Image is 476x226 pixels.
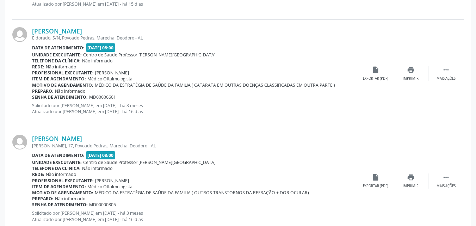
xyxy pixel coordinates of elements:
[363,76,388,81] div: Exportar (PDF)
[363,184,388,189] div: Exportar (PDF)
[32,143,358,149] div: [PERSON_NAME], 17, Povoado Pedras, Marechal Deodoro - AL
[32,76,86,82] b: Item de agendamento:
[32,178,94,184] b: Profissional executante:
[442,173,450,181] i: 
[82,58,112,64] span: Não informado
[32,94,88,100] b: Senha de atendimento:
[407,66,415,74] i: print
[442,66,450,74] i: 
[32,70,94,76] b: Profissional executante:
[32,165,81,171] b: Telefone da clínica:
[46,171,76,177] span: Não informado
[32,196,54,202] b: Preparo:
[32,82,93,88] b: Motivo de agendamento:
[83,159,216,165] span: Centro de Saude Professor [PERSON_NAME][GEOGRAPHIC_DATA]
[82,165,112,171] span: Não informado
[407,173,415,181] i: print
[32,58,81,64] b: Telefone da clínica:
[32,88,54,94] b: Preparo:
[55,88,85,94] span: Não informado
[32,27,82,35] a: [PERSON_NAME]
[32,210,358,222] p: Solicitado por [PERSON_NAME] em [DATE] - há 3 meses Atualizado por [PERSON_NAME] em [DATE] - há 1...
[32,52,82,58] b: Unidade executante:
[32,190,93,196] b: Motivo de agendamento:
[86,151,116,159] span: [DATE] 08:00
[46,64,76,70] span: Não informado
[403,184,419,189] div: Imprimir
[12,27,27,42] img: img
[32,103,358,115] p: Solicitado por [PERSON_NAME] em [DATE] - há 3 meses Atualizado por [PERSON_NAME] em [DATE] - há 1...
[12,135,27,149] img: img
[32,202,88,208] b: Senha de atendimento:
[89,94,116,100] span: MD00000601
[55,196,85,202] span: Não informado
[32,171,44,177] b: Rede:
[95,70,129,76] span: [PERSON_NAME]
[32,45,85,51] b: Data de atendimento:
[87,184,132,190] span: Médico Oftalmologista
[95,82,335,88] span: MÉDICO DA ESTRATÉGIA DE SAÚDE DA FAMILIA ( CATARATA EM OUTRAS DOENÇAS CLASSIFICADAS EM OUTRA PARTE )
[372,173,379,181] i: insert_drive_file
[32,64,44,70] b: Rede:
[372,66,379,74] i: insert_drive_file
[437,76,456,81] div: Mais ações
[95,190,309,196] span: MÉDICO DA ESTRATÉGIA DE SAÚDE DA FAMILIA ( OUTROS TRANSTORNOS DA REFRAÇÃO + DOR OCULAR)
[86,43,116,51] span: [DATE] 08:00
[32,184,86,190] b: Item de agendamento:
[437,184,456,189] div: Mais ações
[403,76,419,81] div: Imprimir
[83,52,216,58] span: Centro de Saude Professor [PERSON_NAME][GEOGRAPHIC_DATA]
[32,152,85,158] b: Data de atendimento:
[32,159,82,165] b: Unidade executante:
[95,178,129,184] span: [PERSON_NAME]
[89,202,116,208] span: MD00000805
[87,76,132,82] span: Médico Oftalmologista
[32,135,82,142] a: [PERSON_NAME]
[32,35,358,41] div: Eldorado, S/N, Povoado Pedras, Marechal Deodoro - AL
